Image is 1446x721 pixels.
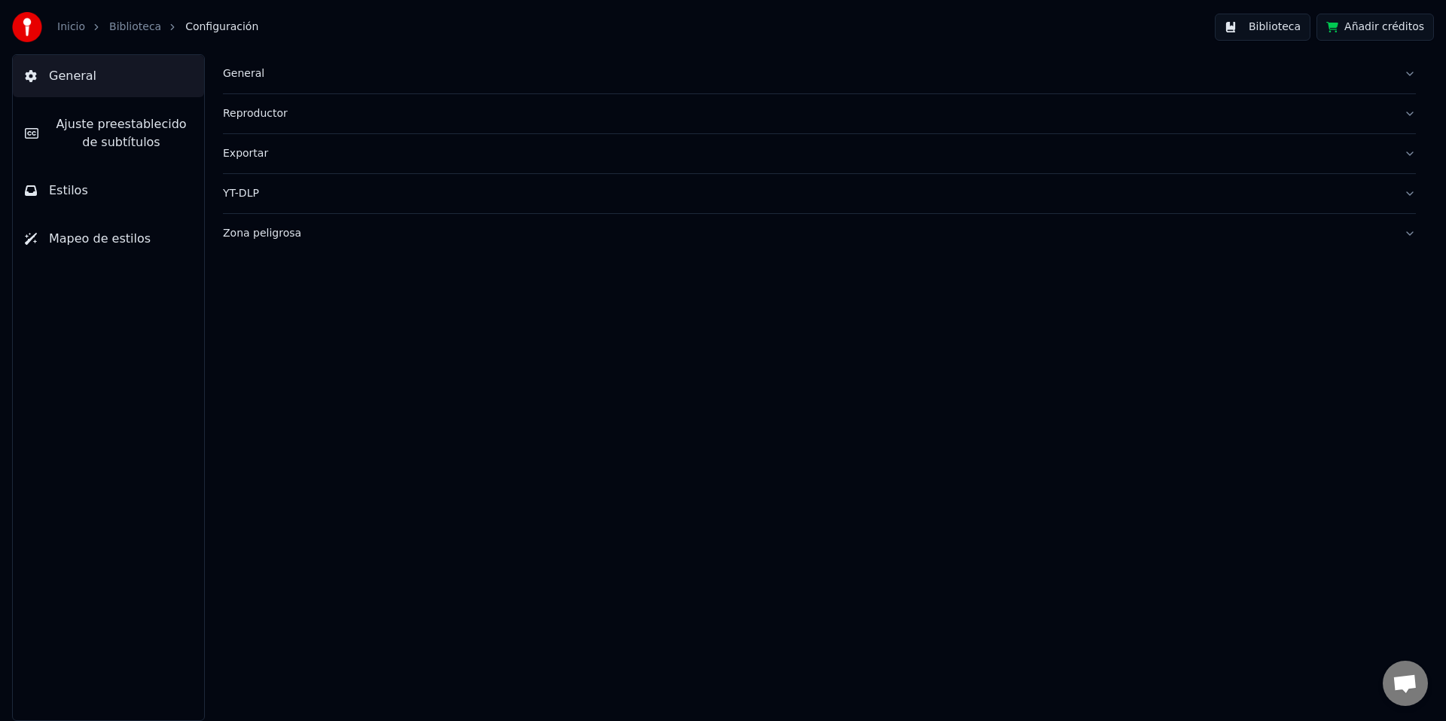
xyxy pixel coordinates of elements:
a: Biblioteca [109,20,161,35]
div: Chat abierto [1383,661,1428,706]
button: YT-DLP [223,174,1416,213]
span: General [49,67,96,85]
span: Ajuste preestablecido de subtítulos [50,115,192,151]
button: Mapeo de estilos [13,218,204,260]
button: Estilos [13,170,204,212]
div: Reproductor [223,106,1392,121]
div: YT-DLP [223,186,1392,201]
button: General [223,54,1416,93]
button: Biblioteca [1215,14,1310,41]
button: Exportar [223,134,1416,173]
button: Añadir créditos [1316,14,1434,41]
button: General [13,55,204,97]
div: Zona peligrosa [223,226,1392,241]
button: Zona peligrosa [223,214,1416,253]
div: General [223,66,1392,81]
nav: breadcrumb [57,20,258,35]
div: Exportar [223,146,1392,161]
span: Mapeo de estilos [49,230,151,248]
span: Configuración [185,20,258,35]
a: Inicio [57,20,85,35]
img: youka [12,12,42,42]
button: Ajuste preestablecido de subtítulos [13,103,204,163]
span: Estilos [49,182,88,200]
button: Reproductor [223,94,1416,133]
